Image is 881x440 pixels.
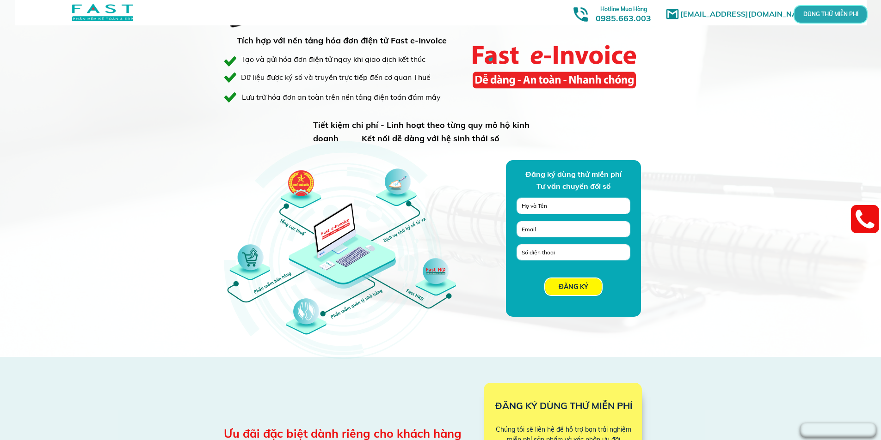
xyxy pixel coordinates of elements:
div: Tạo và gửi hóa đơn điện tử ngay khi giao dịch kết thúc [241,54,426,66]
div: Đăng ký dùng thử miễn phí Tư vấn chuyển đổi số [481,169,666,192]
input: Số điện thoại [519,245,628,260]
div: Kết nối dễ dàng với hệ sinh thái số [362,132,507,145]
div: Dữ liệu được ký số và truyền trực tiếp đến cơ quan Thuế [241,72,462,84]
input: Họ và Tên [519,198,628,214]
h3: ĐĂNG KÝ DÙNG THỬ MIỄN PHÍ [478,398,650,413]
h3: 0985.663.003 [585,3,661,23]
span: Hotline Mua Hàng [600,6,647,12]
h3: Tiết kiệm chi phí - Linh hoạt theo từng quy mô hộ kinh doanh [313,119,556,145]
p: ĐĂNG KÝ [545,278,602,295]
div: Lưu trữ hóa đơn an toàn trên nền tảng điện toán đám mây [242,91,443,103]
input: Email [519,222,628,237]
h1: [EMAIL_ADDRESS][DOMAIN_NAME] [680,8,817,20]
h3: Tích hợp với nền tảng hóa đơn điện tử Fast e-Invoice [237,34,448,48]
